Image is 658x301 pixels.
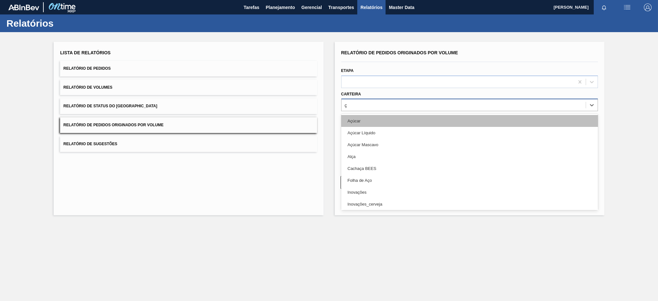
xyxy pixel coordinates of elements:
h1: Relatórios [6,20,120,27]
div: Açúcar Mascavo [341,139,598,151]
div: Inovações [341,186,598,198]
span: Relatório de Pedidos Originados por Volume [341,50,458,55]
button: Relatório de Pedidos [60,61,317,76]
div: Açúcar Líquido [341,127,598,139]
img: TNhmsLtSVTkK8tSr43FrP2fwEKptu5GPRR3wAAAABJRU5ErkJggg== [8,4,39,10]
span: Relatório de Pedidos [63,66,111,71]
span: Tarefas [244,4,259,11]
button: Relatório de Status do [GEOGRAPHIC_DATA] [60,98,317,114]
span: Relatório de Pedidos Originados por Volume [63,123,164,127]
label: Etapa [341,68,354,73]
div: Açúcar [341,115,598,127]
img: Logout [644,4,652,11]
img: userActions [623,4,631,11]
span: Transportes [328,4,354,11]
span: Lista de Relatórios [60,50,111,55]
span: Relatórios [360,4,382,11]
span: Planejamento [266,4,295,11]
button: Relatório de Pedidos Originados por Volume [60,117,317,133]
span: Master Data [389,4,414,11]
span: Relatório de Volumes [63,85,112,90]
span: Relatório de Sugestões [63,142,117,146]
button: Limpar [341,176,467,189]
button: Relatório de Sugestões [60,136,317,152]
span: Relatório de Status do [GEOGRAPHIC_DATA] [63,104,157,108]
button: Notificações [594,3,614,12]
div: Inovações_cerveja [341,198,598,210]
div: Folha de Aço [341,174,598,186]
div: Cachaça BEES [341,163,598,174]
button: Relatório de Volumes [60,80,317,95]
span: Gerencial [301,4,322,11]
label: Carteira [341,92,361,96]
div: Alça [341,151,598,163]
